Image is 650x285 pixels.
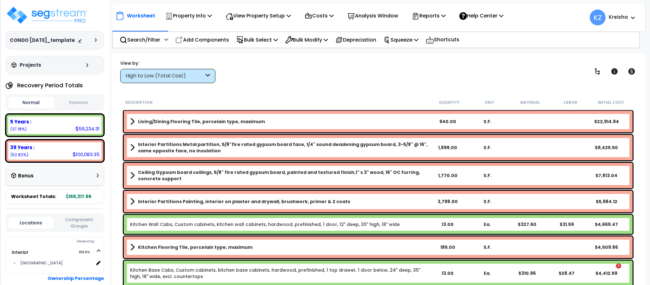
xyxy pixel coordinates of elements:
div: $5,984.12 [587,198,626,205]
div: 1,899.00 [428,144,468,151]
small: Description [125,100,153,105]
button: Squeeze [56,97,102,108]
div: $4,509.86 [587,244,626,250]
div: Depreciation [332,32,380,47]
h3: Projects [20,62,41,68]
div: $9,425.50 [587,144,626,151]
div: $4,412.59 [587,270,626,276]
b: Interior Partitions Metal partition, 5/8"fire rated gypsum board face, 1/4" sound deadening gypsu... [138,141,428,154]
p: Property Info [165,11,212,20]
div: Ea. [468,221,507,228]
p: Reports [412,11,446,20]
small: Material [520,100,540,105]
span: 1 [616,263,621,268]
b: 159,317.66 [66,193,91,200]
b: Ceiling Gypsum board ceilings, 5/8" fire rated gypsum board, painted and textured finish,1" x 3" ... [138,169,428,182]
h4: Recovery Period Totals [17,82,83,89]
div: View by: [120,60,215,66]
h3: Bonus [18,173,34,179]
div: $4,669.47 [587,221,626,228]
a: Assembly Title [130,117,428,126]
div: S.F. [468,198,507,205]
button: Component Groups [56,216,102,229]
p: View Property Setup [226,11,291,20]
a: Individual Item [130,221,400,228]
b: Interior Partitions Painting, interior on plaster and drywall, brushwork, primer & 2 coats [138,198,350,205]
a: Assembly Title [130,141,428,154]
small: Labor [564,100,577,105]
p: Costs [305,11,334,20]
div: S.F. [468,118,507,125]
div: 940.00 [428,118,468,125]
a: Assembly Title [130,197,428,206]
p: Worksheet [127,11,155,20]
div: 13.00 [428,270,468,276]
div: High to Low (Total Cost) [126,72,204,80]
small: 62.81999748176065% [10,152,28,157]
div: 59,234.31 [76,125,100,132]
b: 5 Years : [10,118,31,125]
p: Help Center [459,11,503,20]
h3: CONDO [DATE]_template [10,37,75,43]
div: Shortcuts [422,32,463,48]
div: $22,914.94 [587,118,626,125]
div: $327.60 [507,221,547,228]
div: 13.00 [428,221,468,228]
div: $310.96 [507,270,547,276]
a: Assembly Title [130,169,428,182]
div: Ownership [19,238,104,245]
div: 1,770.00 [428,172,468,179]
button: Normal [8,97,54,108]
b: Kitchen Flooring Tile, porcelain type, maximum [138,244,253,250]
div: 185.00 [428,244,468,250]
p: Bulk Select [236,36,278,44]
div: $7,813.04 [587,172,626,179]
p: Search/Filter [120,36,160,44]
div: $28.47 [547,270,587,276]
div: $31.59 [547,221,587,228]
p: Depreciation [335,36,376,44]
p: Shortcuts [426,35,459,44]
small: Initial Cost [598,100,624,105]
span: 100.0% [79,249,95,256]
button: Locations [8,217,53,229]
a: Individual Item [130,267,428,280]
small: 37.18000251823935% [10,126,27,132]
b: Ownership Percentage [48,275,104,282]
div: S.F. [468,244,507,250]
div: Ea. [468,270,507,276]
span: KZ [590,10,606,25]
iframe: Intercom live chat [603,263,618,279]
div: S.F. [468,144,507,151]
p: Bulk Modify [285,36,328,44]
p: Analysis Window [347,11,398,20]
small: Quantity [439,100,460,105]
p: Add Components [175,36,229,44]
b: 39 Years : [10,144,35,151]
div: 100,083.35 [73,151,100,158]
div: 3,798.00 [428,198,468,205]
small: Unit [485,100,494,105]
div: S.F. [468,172,507,179]
img: logo_pro_r.png [6,6,88,25]
b: Kreisha [609,14,628,20]
div: Add Components [172,32,233,47]
b: Living/Dining Flooring Tile, porcelain type, maximum [138,118,265,125]
div: [GEOGRAPHIC_DATA] [19,259,94,267]
a: Assembly Title [130,243,428,252]
span: Worksheet Totals: [11,193,56,200]
a: Interior 100.0% [12,249,29,255]
p: Squeeze [384,36,418,44]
